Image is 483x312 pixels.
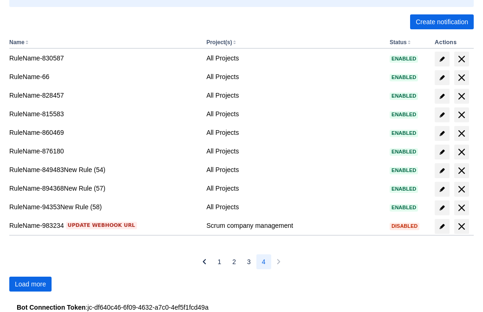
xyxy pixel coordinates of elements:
[206,72,382,81] div: All Projects
[390,112,418,117] span: Enabled
[456,184,467,195] span: delete
[456,146,467,158] span: delete
[15,277,46,292] span: Load more
[206,202,382,212] div: All Projects
[456,91,467,102] span: delete
[456,72,467,83] span: delete
[9,53,199,63] div: RuleName-830587
[390,205,418,210] span: Enabled
[9,184,199,193] div: RuleName-894368New Rule (57)
[390,224,419,229] span: Disabled
[438,74,446,81] span: edit
[9,165,199,174] div: RuleName-849483New Rule (54)
[438,55,446,63] span: edit
[206,184,382,193] div: All Projects
[438,148,446,156] span: edit
[390,93,418,99] span: Enabled
[390,186,418,192] span: Enabled
[456,128,467,139] span: delete
[390,168,418,173] span: Enabled
[410,14,474,29] button: Create notification
[17,304,85,311] strong: Bot Connection Token
[438,223,446,230] span: edit
[9,128,199,137] div: RuleName-860469
[390,149,418,154] span: Enabled
[438,111,446,119] span: edit
[206,221,382,230] div: Scrum company management
[456,202,467,213] span: delete
[227,254,241,269] button: Page 2
[206,128,382,137] div: All Projects
[9,39,25,46] button: Name
[416,14,468,29] span: Create notification
[9,221,199,230] div: RuleName-983234
[241,254,256,269] button: Page 3
[438,204,446,212] span: edit
[438,130,446,137] span: edit
[456,221,467,232] span: delete
[390,39,407,46] button: Status
[456,165,467,176] span: delete
[17,303,466,312] div: : jc-df640c46-6f09-4632-a7c0-4ef5f1fcd49a
[431,37,474,49] th: Actions
[9,91,199,100] div: RuleName-828457
[9,109,199,119] div: RuleName-815583
[206,146,382,156] div: All Projects
[247,254,251,269] span: 3
[271,254,286,269] button: Next
[390,56,418,61] span: Enabled
[9,277,52,292] button: Load more
[262,254,266,269] span: 4
[256,254,271,269] button: Page 4
[438,186,446,193] span: edit
[456,53,467,65] span: delete
[206,91,382,100] div: All Projects
[390,131,418,136] span: Enabled
[212,254,227,269] button: Page 1
[438,93,446,100] span: edit
[206,165,382,174] div: All Projects
[232,254,236,269] span: 2
[206,39,232,46] button: Project(s)
[68,222,135,229] span: Update webhook URL
[206,53,382,63] div: All Projects
[390,75,418,80] span: Enabled
[197,254,286,269] nav: Pagination
[217,254,221,269] span: 1
[9,202,199,212] div: RuleName-94353New Rule (58)
[9,72,199,81] div: RuleName-66
[456,109,467,120] span: delete
[9,146,199,156] div: RuleName-876180
[197,254,212,269] button: Previous
[438,167,446,174] span: edit
[206,109,382,119] div: All Projects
